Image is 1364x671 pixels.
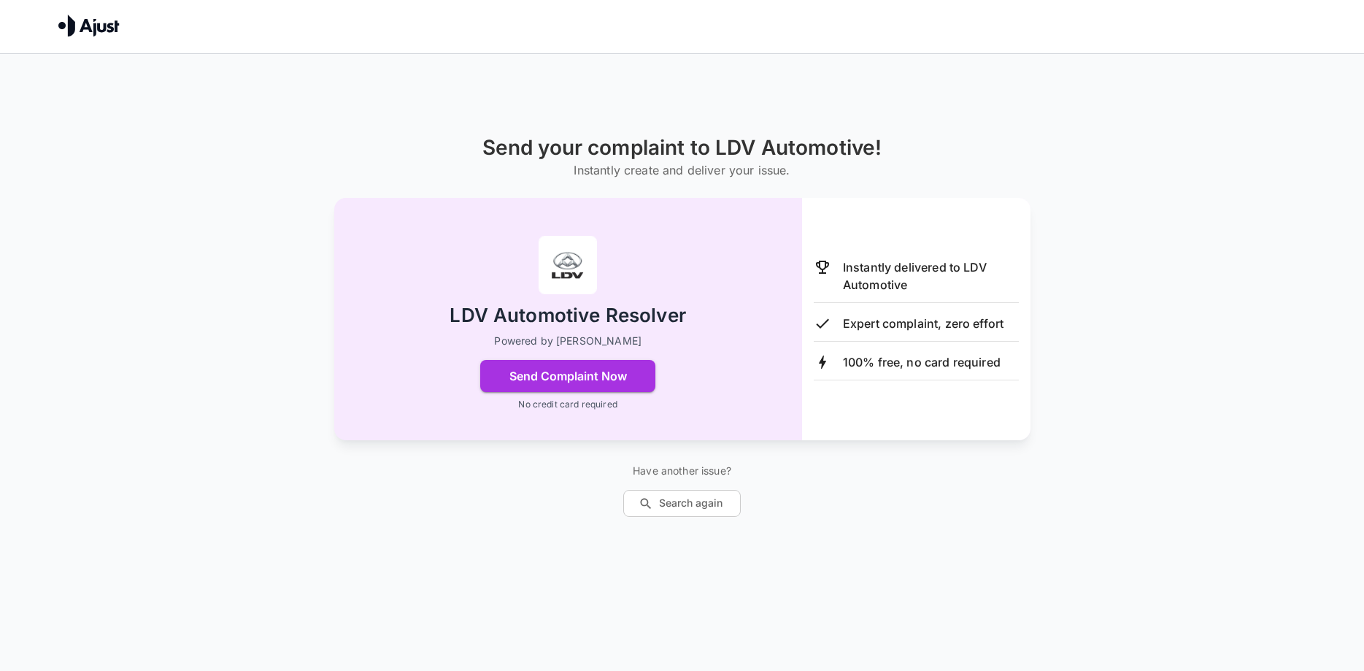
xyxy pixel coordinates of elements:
[482,136,882,160] h1: Send your complaint to LDV Automotive!
[843,258,1019,294] p: Instantly delivered to LDV Automotive
[539,236,597,294] img: LDV Automotive
[623,464,741,478] p: Have another issue?
[482,160,882,180] h6: Instantly create and deliver your issue.
[480,360,655,392] button: Send Complaint Now
[58,15,120,37] img: Ajust
[450,303,685,329] h2: LDV Automotive Resolver
[843,315,1003,332] p: Expert complaint, zero effort
[494,334,641,348] p: Powered by [PERSON_NAME]
[518,398,617,411] p: No credit card required
[623,490,741,517] button: Search again
[843,353,1001,371] p: 100% free, no card required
